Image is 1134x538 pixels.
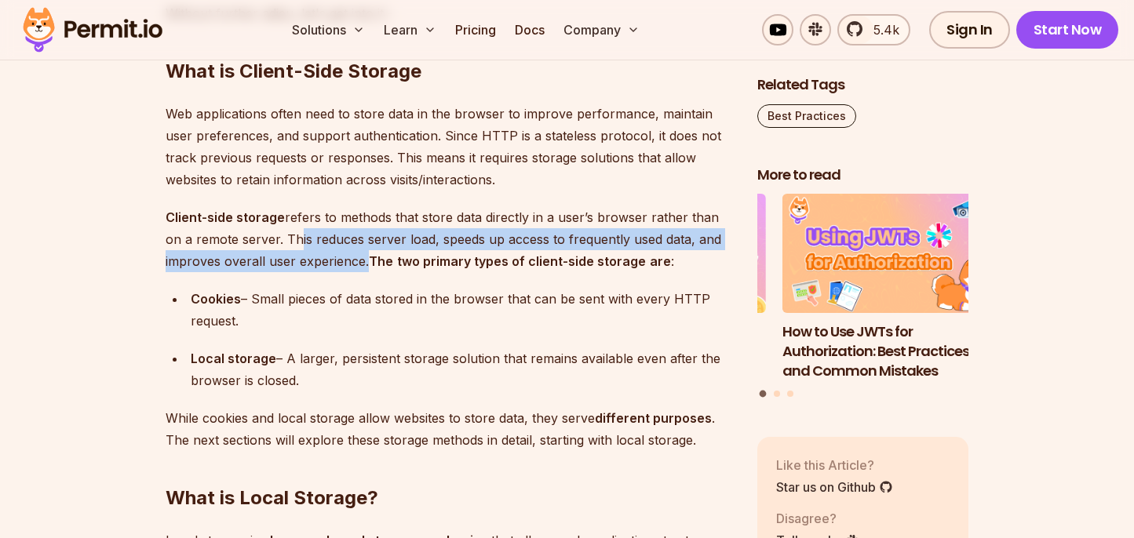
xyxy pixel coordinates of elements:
span: 5.4k [864,20,899,39]
a: Sign In [929,11,1010,49]
strong: The [369,253,393,269]
button: Go to slide 3 [787,391,793,397]
a: Star us on Github [776,478,893,496]
h2: Related Tags [757,75,969,95]
div: – Small pieces of data stored in the browser that can be sent with every HTTP request. [191,288,732,332]
h3: How to Use JWTs for Authorization: Best Practices and Common Mistakes [782,322,994,380]
img: How to Use JWTs for Authorization: Best Practices and Common Mistakes [782,194,994,314]
a: Docs [509,14,551,45]
button: Go to slide 2 [774,391,780,397]
a: 5.4k [837,14,910,45]
a: Start Now [1016,11,1119,49]
strong: are [650,253,671,269]
button: Learn [377,14,443,45]
strong: two primary types of client-side storage [397,253,646,269]
strong: Client-side storage [166,209,285,225]
li: 3 of 3 [554,194,766,381]
h2: What is Local Storage? [166,423,732,511]
p: Like this Article? [776,456,893,474]
p: Web applications often need to store data in the browser to improve performance, maintain user pr... [166,103,732,191]
a: Pricing [449,14,502,45]
p: While cookies and local storage allow websites to store data, they serve . The next sections will... [166,407,732,451]
button: Go to slide 1 [760,391,767,398]
button: Company [557,14,646,45]
h2: More to read [757,165,969,185]
strong: different purposes [595,410,712,426]
strong: Local storage [191,351,276,366]
strong: Cookies [191,291,241,307]
h3: A Guide to Bearer Tokens: JWT vs. Opaque Tokens [554,322,766,362]
button: Solutions [286,14,371,45]
a: Best Practices [757,104,856,128]
li: 1 of 3 [782,194,994,381]
div: – A larger, persistent storage solution that remains available even after the browser is closed. [191,347,732,391]
div: Posts [757,194,969,400]
p: refers to methods that store data directly in a user’s browser rather than on a remote server. Th... [166,206,732,272]
img: A Guide to Bearer Tokens: JWT vs. Opaque Tokens [554,194,766,314]
img: Permit logo [16,3,170,56]
p: Disagree? [776,509,859,528]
